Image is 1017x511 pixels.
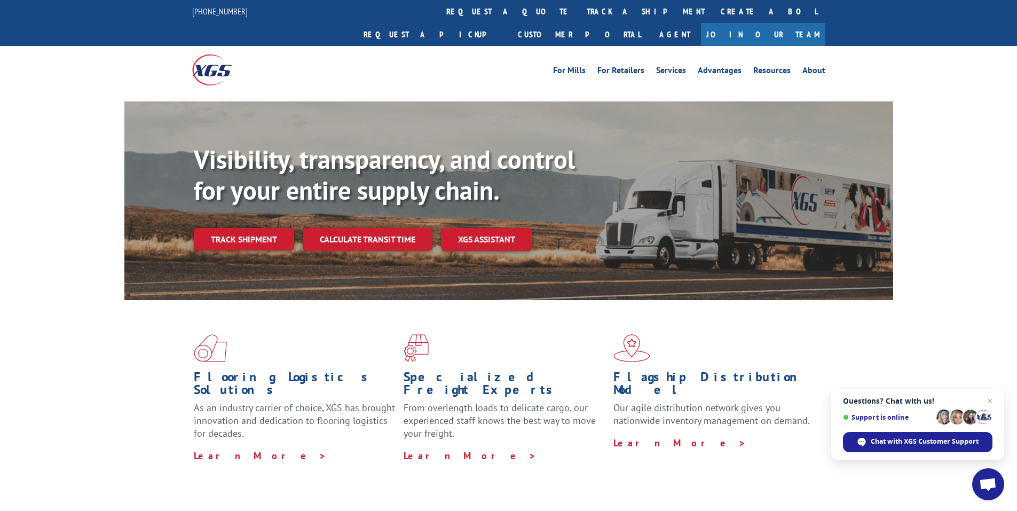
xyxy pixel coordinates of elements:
[753,66,791,78] a: Resources
[613,334,650,362] img: xgs-icon-flagship-distribution-model-red
[404,402,605,449] p: From overlength loads to delicate cargo, our experienced staff knows the best way to move your fr...
[613,437,746,449] a: Learn More >
[194,402,395,439] span: As an industry carrier of choice, XGS has brought innovation and dedication to flooring logistics...
[613,371,815,402] h1: Flagship Distribution Model
[194,228,294,250] a: Track shipment
[510,23,649,46] a: Customer Portal
[194,334,227,362] img: xgs-icon-total-supply-chain-intelligence-red
[843,432,992,452] div: Chat with XGS Customer Support
[613,402,810,427] span: Our agile distribution network gives you nationwide inventory management on demand.
[441,228,532,251] a: XGS ASSISTANT
[649,23,701,46] a: Agent
[843,413,933,421] span: Support is online
[192,6,248,17] a: [PHONE_NUMBER]
[802,66,825,78] a: About
[404,371,605,402] h1: Specialized Freight Experts
[194,371,396,402] h1: Flooring Logistics Solutions
[553,66,586,78] a: For Mills
[698,66,742,78] a: Advantages
[356,23,510,46] a: Request a pickup
[871,437,979,446] span: Chat with XGS Customer Support
[843,397,992,405] span: Questions? Chat with us!
[656,66,686,78] a: Services
[404,334,429,362] img: xgs-icon-focused-on-flooring-red
[701,23,825,46] a: Join Our Team
[404,450,537,462] a: Learn More >
[303,228,432,251] a: Calculate transit time
[194,143,575,207] b: Visibility, transparency, and control for your entire supply chain.
[972,468,1004,500] div: Open chat
[597,66,644,78] a: For Retailers
[983,395,996,407] span: Close chat
[194,450,327,462] a: Learn More >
